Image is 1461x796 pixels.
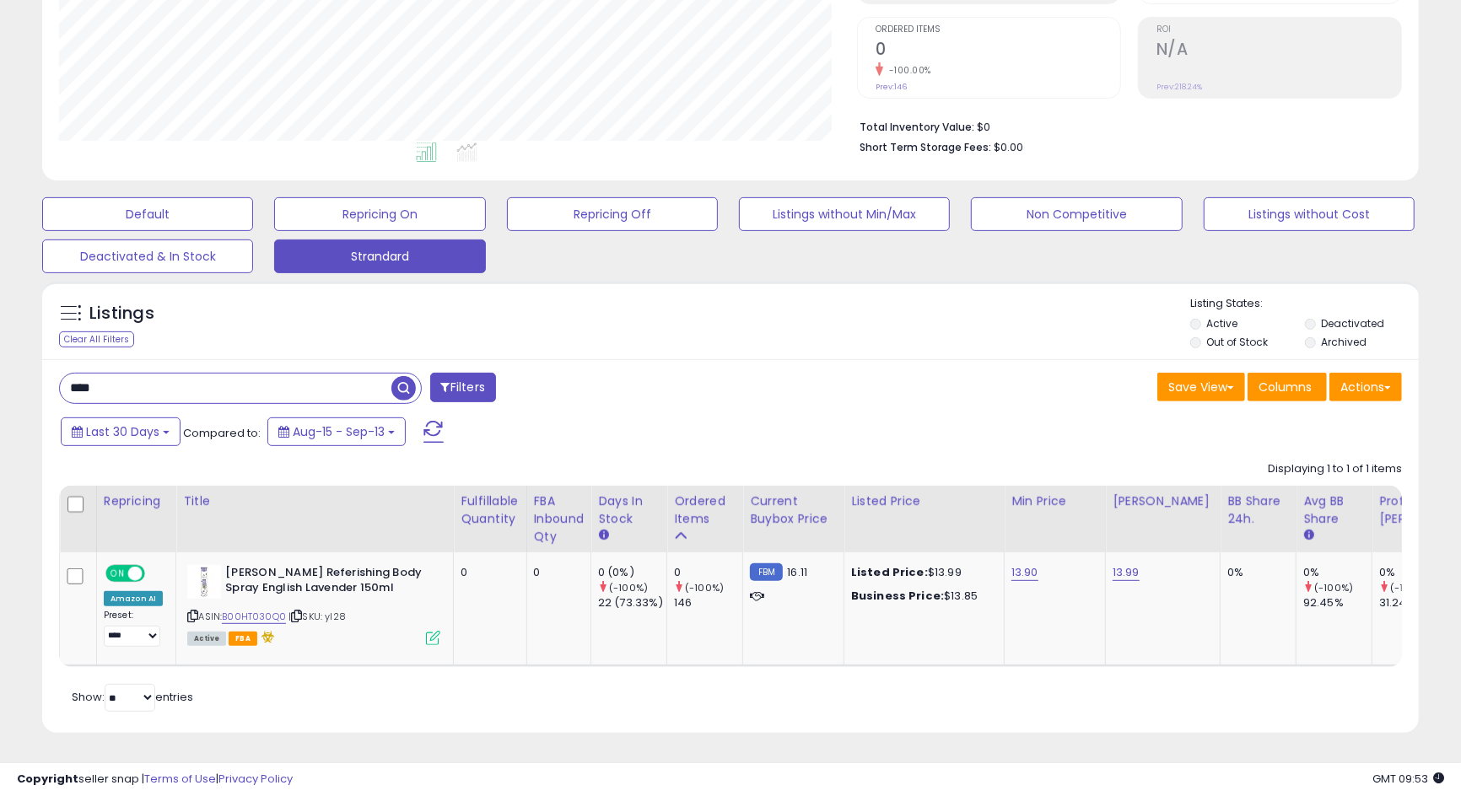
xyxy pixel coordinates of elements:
[876,40,1120,62] h2: 0
[1227,492,1289,528] div: BB Share 24h.
[685,581,724,594] small: (-100%)
[288,610,346,623] span: | SKU: yl28
[461,492,519,528] div: Fulfillable Quantity
[107,566,128,580] span: ON
[1113,492,1213,510] div: [PERSON_NAME]
[1268,461,1402,477] div: Displaying 1 to 1 of 1 items
[17,772,293,788] div: seller snap | |
[257,631,275,643] i: hazardous material
[860,116,1389,136] li: $0
[1011,492,1098,510] div: Min Price
[787,564,807,580] span: 16.11
[104,492,169,510] div: Repricing
[1206,335,1268,349] label: Out of Stock
[1156,82,1202,92] small: Prev: 218.24%
[598,565,666,580] div: 0 (0%)
[534,492,585,546] div: FBA inbound Qty
[739,197,950,231] button: Listings without Min/Max
[750,563,783,581] small: FBM
[61,417,181,446] button: Last 30 Days
[1113,564,1140,581] a: 13.99
[750,492,837,528] div: Current Buybox Price
[1303,565,1372,580] div: 0%
[1227,565,1283,580] div: 0%
[860,120,974,134] b: Total Inventory Value:
[225,565,430,600] b: [PERSON_NAME] Referishing Body Spray English Lavender 150ml
[674,565,742,580] div: 0
[274,239,485,273] button: Strandard
[851,588,944,604] b: Business Price:
[1329,373,1402,401] button: Actions
[461,565,513,580] div: 0
[1156,40,1401,62] h2: N/A
[1321,335,1367,349] label: Archived
[534,565,579,580] div: 0
[971,197,1182,231] button: Non Competitive
[1156,25,1401,35] span: ROI
[851,492,997,510] div: Listed Price
[267,417,406,446] button: Aug-15 - Sep-13
[218,771,293,787] a: Privacy Policy
[1303,528,1313,543] small: Avg BB Share.
[183,425,261,441] span: Compared to:
[1303,492,1365,528] div: Avg BB Share
[86,423,159,440] span: Last 30 Days
[876,25,1120,35] span: Ordered Items
[89,302,154,325] h5: Listings
[229,632,257,646] span: FBA
[187,565,440,644] div: ASIN:
[59,331,134,347] div: Clear All Filters
[17,771,78,787] strong: Copyright
[187,565,221,599] img: 31Xhr9EyG5L._SL40_.jpg
[598,528,608,543] small: Days In Stock.
[274,197,485,231] button: Repricing On
[994,139,1023,155] span: $0.00
[851,589,991,604] div: $13.85
[1204,197,1415,231] button: Listings without Cost
[507,197,718,231] button: Repricing Off
[42,197,253,231] button: Default
[1157,373,1245,401] button: Save View
[883,64,931,77] small: -100.00%
[1321,316,1384,331] label: Deactivated
[598,595,666,610] div: 22 (73.33%)
[42,239,253,273] button: Deactivated & In Stock
[1011,564,1038,581] a: 13.90
[104,610,163,647] div: Preset:
[1314,581,1353,594] small: (-100%)
[72,689,193,705] span: Show: entries
[293,423,385,440] span: Aug-15 - Sep-13
[1206,316,1237,331] label: Active
[674,492,736,528] div: Ordered Items
[1190,296,1419,312] p: Listing States:
[1372,771,1444,787] span: 2025-10-14 09:53 GMT
[860,140,991,154] b: Short Term Storage Fees:
[104,591,163,606] div: Amazon AI
[187,632,226,646] span: All listings currently available for purchase on Amazon
[851,565,991,580] div: $13.99
[876,82,907,92] small: Prev: 146
[430,373,496,402] button: Filters
[222,610,286,624] a: B00HT030Q0
[609,581,648,594] small: (-100%)
[598,492,660,528] div: Days In Stock
[144,771,216,787] a: Terms of Use
[1259,379,1312,395] span: Columns
[1248,373,1327,401] button: Columns
[1303,595,1372,610] div: 92.45%
[143,566,170,580] span: OFF
[851,564,928,580] b: Listed Price:
[183,492,446,510] div: Title
[674,595,742,610] div: 146
[1390,581,1429,594] small: (-100%)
